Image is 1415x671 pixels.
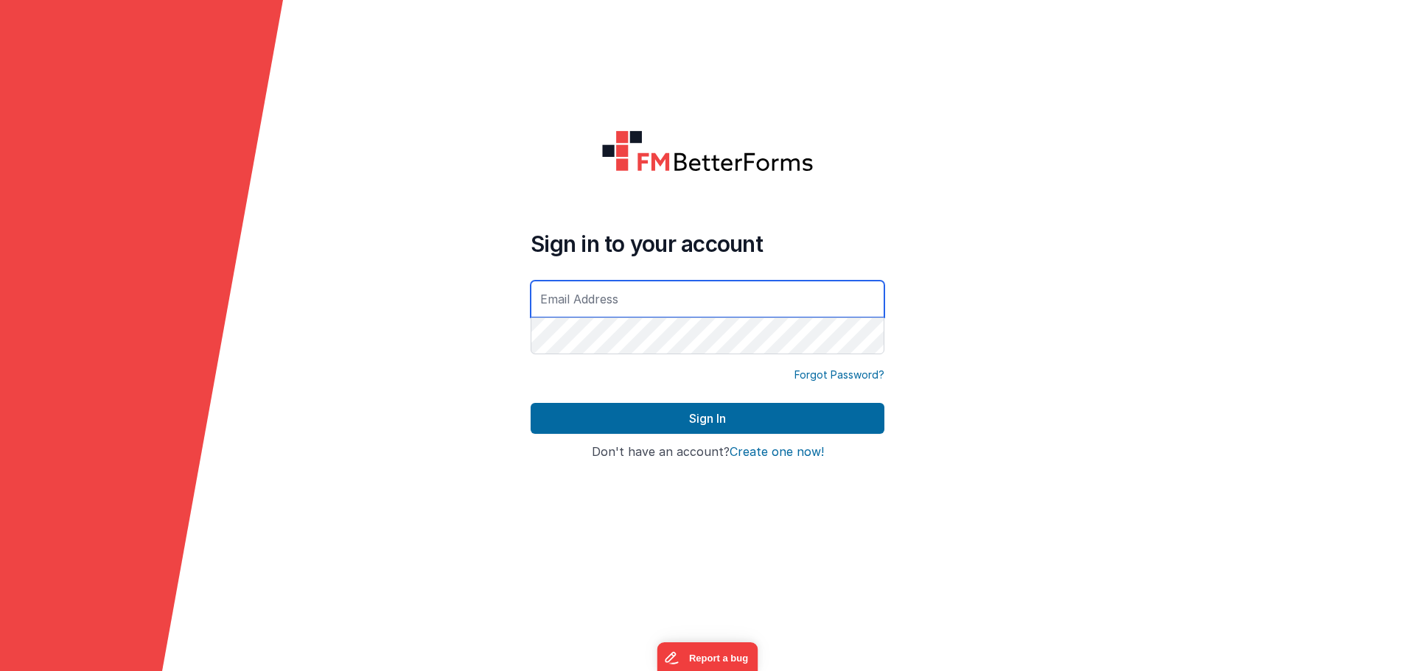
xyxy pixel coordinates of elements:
[794,368,884,382] a: Forgot Password?
[531,281,884,317] input: Email Address
[531,403,884,434] button: Sign In
[531,446,884,459] h4: Don't have an account?
[531,231,884,257] h4: Sign in to your account
[730,446,824,459] button: Create one now!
